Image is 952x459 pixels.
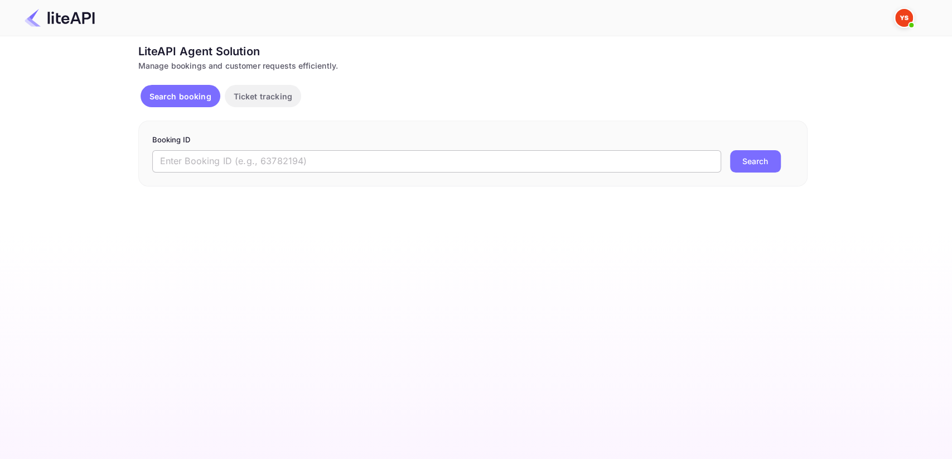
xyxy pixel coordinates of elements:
p: Booking ID [152,135,794,146]
img: Yandex Support [895,9,913,27]
div: LiteAPI Agent Solution [138,43,808,60]
input: Enter Booking ID (e.g., 63782194) [152,150,721,173]
button: Search [730,150,781,173]
div: Manage bookings and customer requests efficiently. [138,60,808,71]
img: LiteAPI Logo [25,9,95,27]
p: Ticket tracking [234,90,292,102]
p: Search booking [149,90,211,102]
